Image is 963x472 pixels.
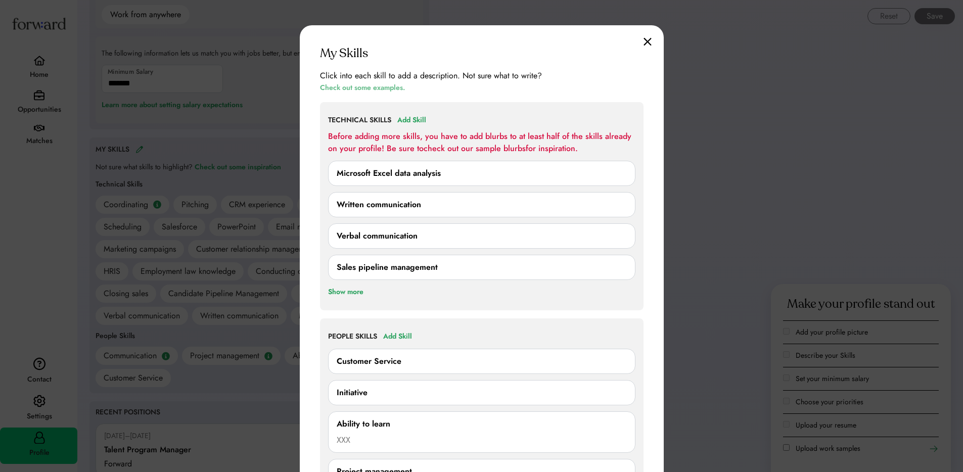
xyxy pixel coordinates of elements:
[328,332,377,342] div: PEOPLE SKILLS
[320,82,405,94] div: Check out some examples.
[320,45,368,62] div: My Skills
[337,199,421,211] div: Written communication
[337,355,401,367] div: Customer Service
[337,387,368,399] div: Initiative
[337,230,418,242] div: Verbal communication
[397,114,426,126] div: Add Skill
[424,143,526,154] a: check out our sample blurbs
[328,286,363,298] div: Show more
[328,115,391,125] div: TECHNICAL SKILLS
[337,434,627,446] div: XXX
[337,167,441,179] div: Microsoft Excel data analysis
[644,37,652,46] img: close.svg
[320,70,542,82] div: Click into each skill to add a description. Not sure what to write?
[337,261,438,273] div: Sales pipeline management
[328,130,635,155] div: Before adding more skills, you have to add blurbs to at least half of the skills already on your ...
[337,418,390,430] div: Ability to learn
[383,331,412,343] div: Add Skill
